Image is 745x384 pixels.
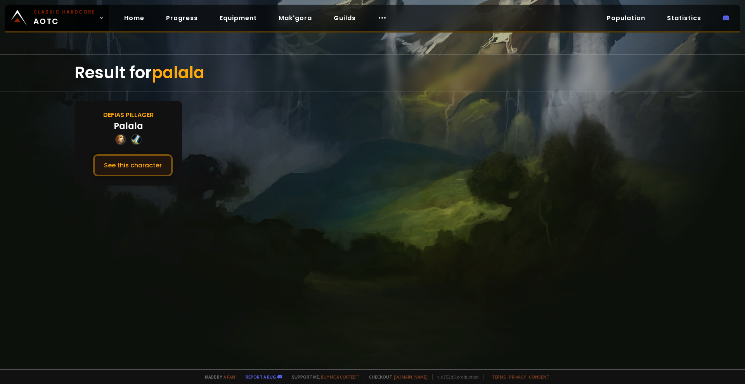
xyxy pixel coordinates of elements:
[432,374,479,380] span: v. d752d5 - production
[601,10,651,26] a: Population
[93,154,173,176] button: See this character
[200,374,235,380] span: Made by
[118,10,151,26] a: Home
[223,374,235,380] a: a fan
[529,374,549,380] a: Consent
[287,374,359,380] span: Support me,
[321,374,359,380] a: Buy me a coffee
[394,374,428,380] a: [DOMAIN_NAME]
[246,374,276,380] a: Report a bug
[33,9,95,27] span: AOTC
[74,55,670,91] div: Result for
[272,10,318,26] a: Mak'gora
[509,374,526,380] a: Privacy
[213,10,263,26] a: Equipment
[661,10,707,26] a: Statistics
[103,110,154,120] div: Defias Pillager
[152,61,204,84] span: palala
[492,374,506,380] a: Terms
[327,10,362,26] a: Guilds
[5,5,109,31] a: Classic HardcoreAOTC
[364,374,428,380] span: Checkout
[33,9,95,15] small: Classic Hardcore
[114,120,143,133] div: Palala
[160,10,204,26] a: Progress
